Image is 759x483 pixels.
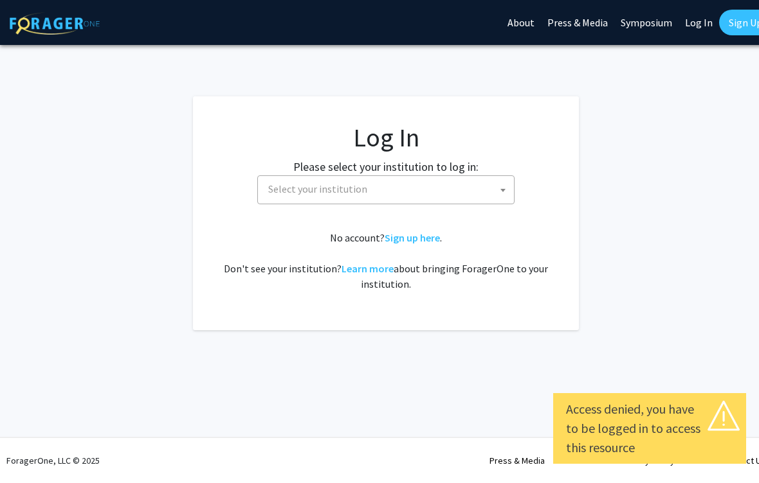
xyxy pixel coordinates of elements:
span: Select your institution [268,182,367,195]
label: Please select your institution to log in: [293,158,479,175]
h1: Log In [219,122,553,153]
a: Sign up here [385,231,440,244]
img: ForagerOne Logo [10,12,100,35]
div: No account? . Don't see your institution? about bringing ForagerOne to your institution. [219,230,553,292]
a: Learn more about bringing ForagerOne to your institution [342,262,394,275]
a: Press & Media [489,455,545,466]
span: Select your institution [263,176,514,202]
span: Select your institution [257,175,515,204]
div: ForagerOne, LLC © 2025 [6,438,100,483]
div: Access denied, you have to be logged in to access this resource [566,400,733,457]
